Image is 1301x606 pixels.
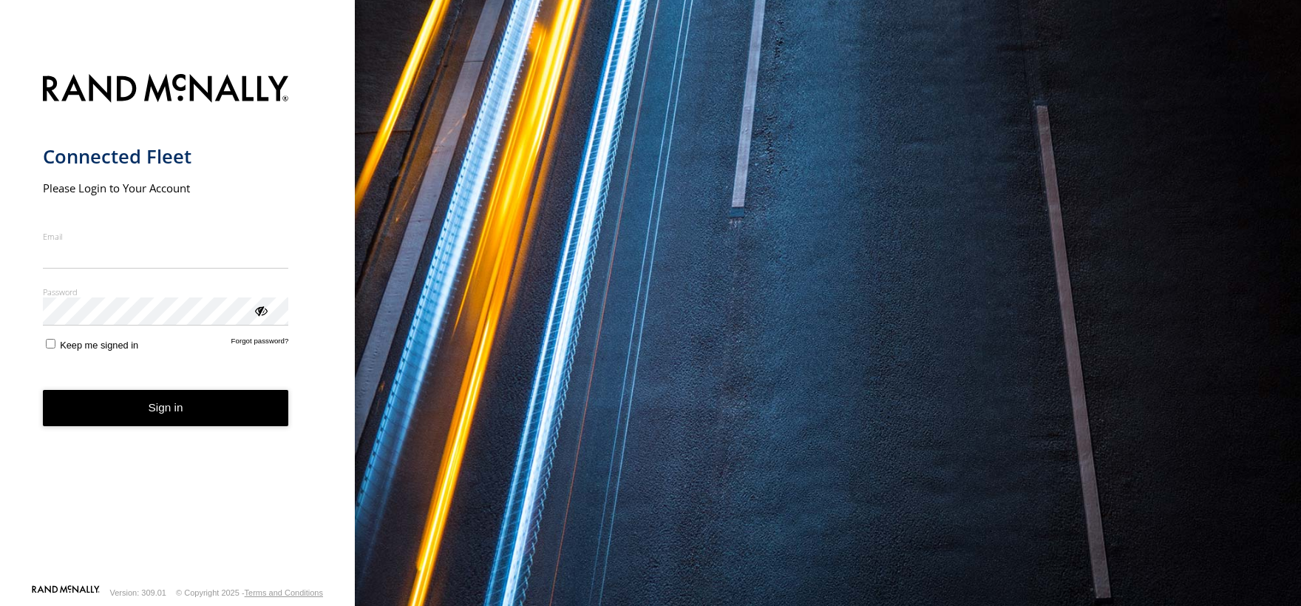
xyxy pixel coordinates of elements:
div: Version: 309.01 [110,588,166,597]
label: Email [43,231,289,242]
a: Forgot password? [231,337,289,351]
a: Terms and Conditions [245,588,323,597]
button: Sign in [43,390,289,426]
div: © Copyright 2025 - [176,588,323,597]
div: ViewPassword [253,303,268,317]
img: Rand McNally [43,71,289,109]
input: Keep me signed in [46,339,55,349]
h2: Please Login to Your Account [43,181,289,195]
a: Visit our Website [32,585,100,600]
h1: Connected Fleet [43,144,289,169]
form: main [43,65,313,584]
span: Keep me signed in [60,340,138,351]
label: Password [43,286,289,297]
